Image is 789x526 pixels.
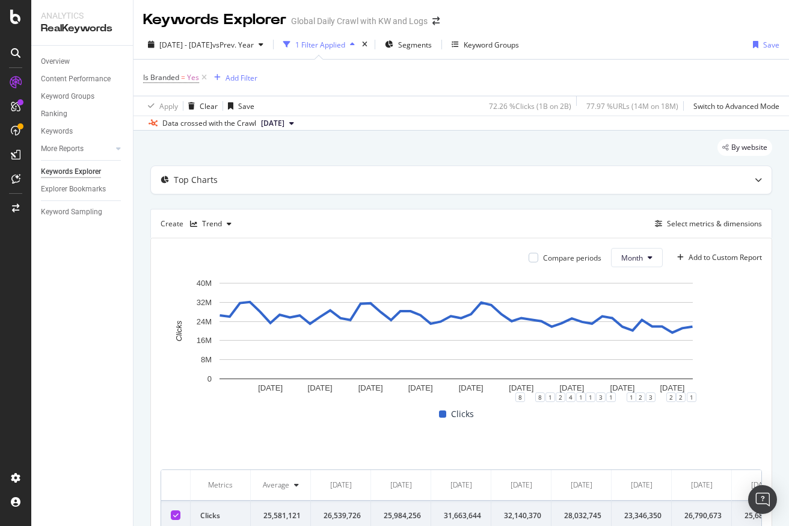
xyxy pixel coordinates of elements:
[238,101,254,111] div: Save
[691,480,713,490] div: [DATE]
[161,214,236,234] div: Create
[672,248,762,267] button: Add to Custom Report
[606,392,616,402] div: 1
[501,510,541,521] div: 32,140,370
[159,40,212,50] span: [DATE] - [DATE]
[586,392,595,402] div: 1
[741,510,782,521] div: 25,685,362
[666,392,676,402] div: 2
[223,96,254,116] button: Save
[258,383,283,392] text: [DATE]
[181,72,185,82] span: =
[464,40,519,50] div: Keyword Groups
[515,392,525,402] div: 8
[185,214,236,234] button: Trend
[687,392,696,402] div: 1
[432,17,440,25] div: arrow-right-arrow-left
[586,101,678,111] div: 77.97 % URLs ( 14M on 18M )
[321,510,361,521] div: 26,539,726
[561,510,601,521] div: 28,032,745
[41,183,106,196] div: Explorer Bookmarks
[201,356,212,365] text: 8M
[610,383,635,392] text: [DATE]
[261,118,284,129] span: 2025 Aug. 30th
[41,166,101,178] div: Keywords Explorer
[381,510,421,521] div: 25,984,256
[441,510,481,521] div: 31,663,644
[187,69,199,86] span: Yes
[162,118,256,129] div: Data crossed with the Crawl
[559,383,584,392] text: [DATE]
[263,480,289,490] div: Average
[576,392,586,402] div: 1
[41,166,124,178] a: Keywords Explorer
[41,108,67,120] div: Ranking
[41,125,73,138] div: Keywords
[41,143,84,155] div: More Reports
[41,206,102,218] div: Keyword Sampling
[451,407,474,421] span: Clicks
[556,392,565,402] div: 2
[667,218,762,229] div: Select metrics & dimensions
[174,320,183,341] text: Clicks
[143,10,286,30] div: Keywords Explorer
[200,480,241,490] div: Metrics
[207,374,212,383] text: 0
[596,392,606,402] div: 3
[41,108,124,120] a: Ranking
[627,392,636,402] div: 1
[197,298,212,307] text: 32M
[621,253,643,263] span: Month
[278,35,360,54] button: 1 Filter Applied
[161,277,752,397] svg: A chart.
[731,144,767,151] span: By website
[41,55,70,68] div: Overview
[751,480,773,490] div: [DATE]
[398,40,432,50] span: Segments
[143,96,178,116] button: Apply
[41,22,123,36] div: RealKeywords
[174,174,218,186] div: Top Charts
[41,183,124,196] a: Explorer Bookmarks
[41,73,111,85] div: Content Performance
[621,510,662,521] div: 23,346,350
[295,40,345,50] div: 1 Filter Applied
[646,392,655,402] div: 3
[200,101,218,111] div: Clear
[197,317,212,326] text: 24M
[183,96,218,116] button: Clear
[611,248,663,267] button: Month
[408,383,433,392] text: [DATE]
[256,116,299,131] button: [DATE]
[676,392,686,402] div: 2
[717,139,772,156] div: legacy label
[260,510,301,521] div: 25,581,121
[380,35,437,54] button: Segments
[143,35,268,54] button: [DATE] - [DATE]vsPrev. Year
[511,480,532,490] div: [DATE]
[308,383,333,392] text: [DATE]
[360,39,370,51] div: times
[41,10,123,22] div: Analytics
[41,206,124,218] a: Keyword Sampling
[660,383,685,392] text: [DATE]
[748,35,779,54] button: Save
[41,73,124,85] a: Content Performance
[209,70,257,85] button: Add Filter
[689,96,779,116] button: Switch to Advanced Mode
[143,72,179,82] span: Is Branded
[571,480,592,490] div: [DATE]
[390,480,412,490] div: [DATE]
[447,35,524,54] button: Keyword Groups
[41,55,124,68] a: Overview
[545,392,555,402] div: 1
[636,392,645,402] div: 2
[535,392,545,402] div: 8
[41,90,94,103] div: Keyword Groups
[202,220,222,227] div: Trend
[159,101,178,111] div: Apply
[330,480,352,490] div: [DATE]
[291,15,428,27] div: Global Daily Crawl with KW and Logs
[197,279,212,288] text: 40M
